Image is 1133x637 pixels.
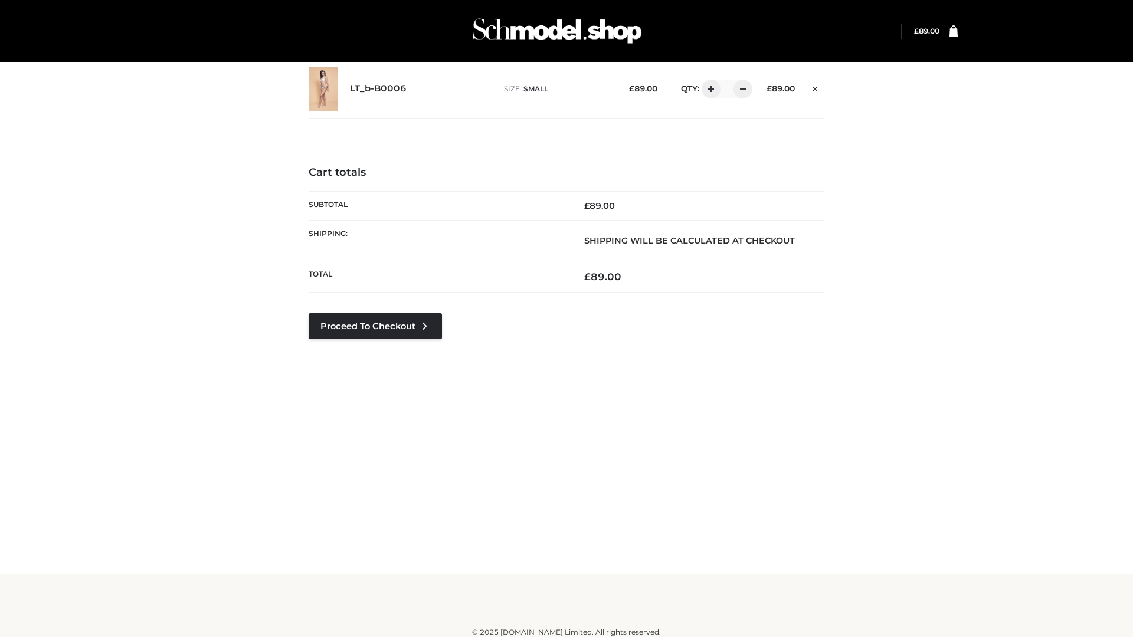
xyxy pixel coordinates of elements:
[523,84,548,93] span: SMALL
[584,271,591,283] span: £
[584,271,621,283] bdi: 89.00
[504,84,611,94] p: size :
[309,191,566,220] th: Subtotal
[309,220,566,261] th: Shipping:
[669,80,748,98] div: QTY:
[309,67,338,111] img: LT_b-B0006 - SMALL
[309,261,566,293] th: Total
[584,235,795,246] strong: Shipping will be calculated at checkout
[914,27,939,35] bdi: 89.00
[629,84,657,93] bdi: 89.00
[629,84,634,93] span: £
[807,80,824,95] a: Remove this item
[767,84,772,93] span: £
[309,166,824,179] h4: Cart totals
[914,27,939,35] a: £89.00
[584,201,590,211] span: £
[469,8,646,54] img: Schmodel Admin 964
[350,83,407,94] a: LT_b-B0006
[584,201,615,211] bdi: 89.00
[767,84,795,93] bdi: 89.00
[914,27,919,35] span: £
[309,313,442,339] a: Proceed to Checkout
